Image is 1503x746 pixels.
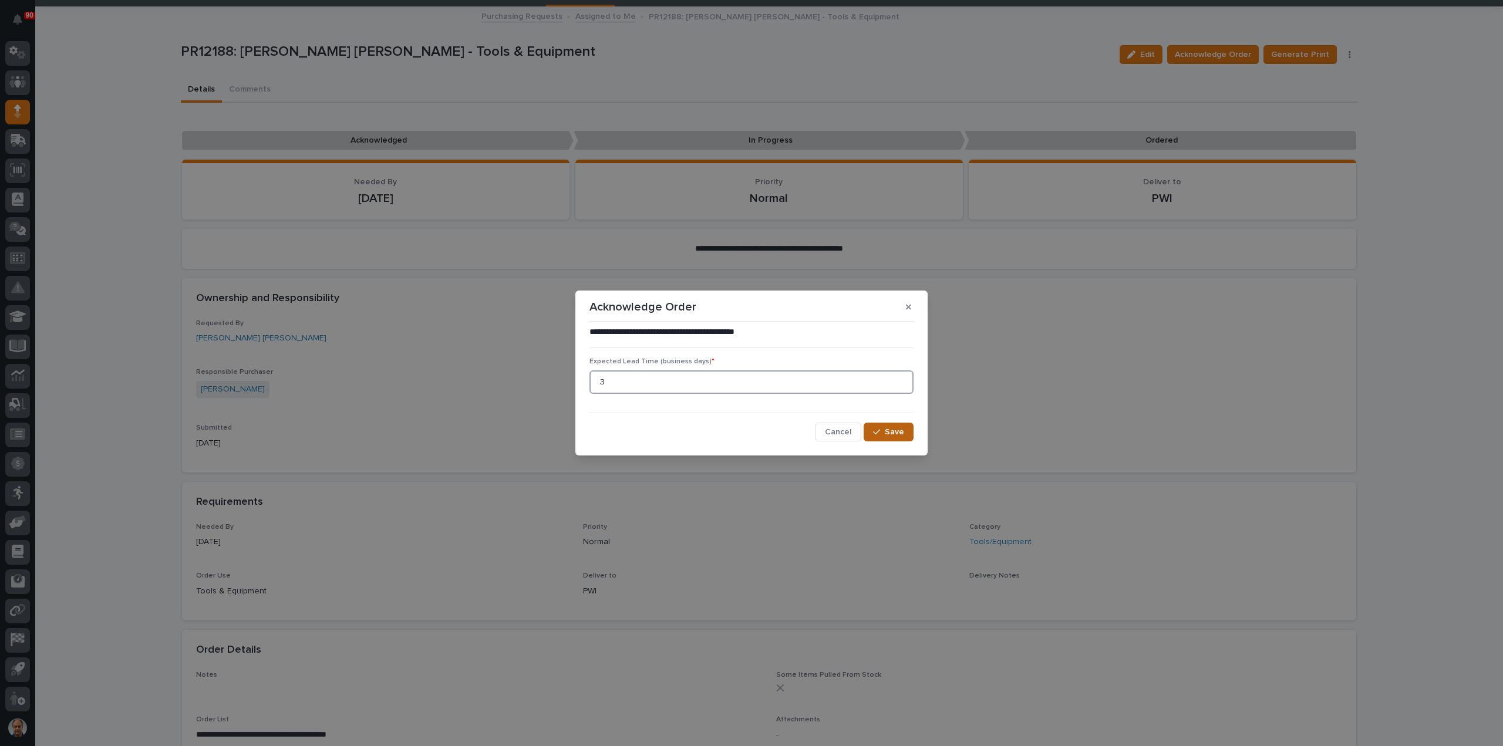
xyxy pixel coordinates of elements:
[589,300,696,314] p: Acknowledge Order
[825,427,851,437] span: Cancel
[589,358,715,365] span: Expected Lead Time (business days)
[815,423,861,441] button: Cancel
[885,427,904,437] span: Save
[864,423,914,441] button: Save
